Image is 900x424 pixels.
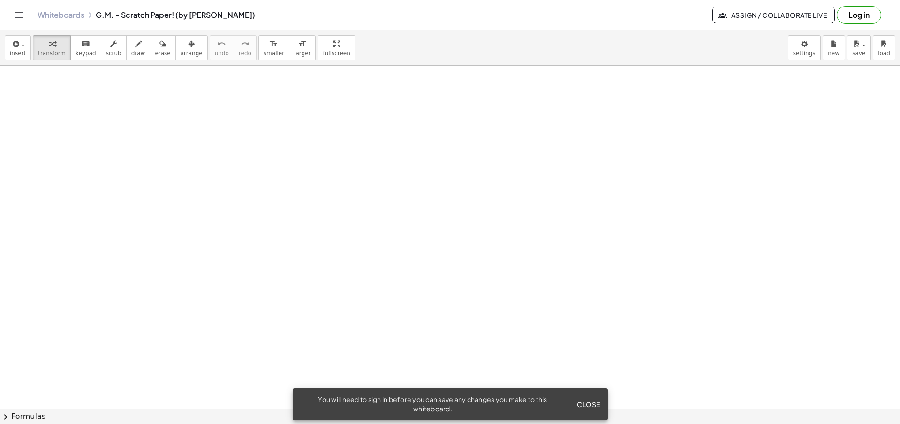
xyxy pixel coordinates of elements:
span: keypad [76,50,96,57]
span: transform [38,50,66,57]
button: insert [5,35,31,60]
button: erase [150,35,175,60]
button: Assign / Collaborate Live [712,7,835,23]
button: keyboardkeypad [70,35,101,60]
span: redo [239,50,251,57]
span: Close [577,400,600,409]
span: Assign / Collaborate Live [720,11,827,19]
i: undo [217,38,226,50]
i: keyboard [81,38,90,50]
button: draw [126,35,151,60]
button: format_sizelarger [289,35,316,60]
button: arrange [175,35,208,60]
button: redoredo [234,35,257,60]
span: erase [155,50,170,57]
div: You will need to sign in before you can save any changes you make to this whiteboard. [300,395,566,414]
span: arrange [181,50,203,57]
span: settings [793,50,816,57]
span: load [878,50,890,57]
span: fullscreen [323,50,350,57]
span: smaller [264,50,284,57]
i: format_size [269,38,278,50]
span: larger [294,50,310,57]
button: save [847,35,871,60]
i: redo [241,38,250,50]
span: insert [10,50,26,57]
button: Close [573,396,604,413]
button: undoundo [210,35,234,60]
button: Log in [837,6,881,24]
button: settings [788,35,821,60]
button: format_sizesmaller [258,35,289,60]
button: fullscreen [318,35,355,60]
button: transform [33,35,71,60]
button: Toggle navigation [11,7,26,22]
a: Whiteboards [38,10,84,20]
span: undo [215,50,229,57]
button: load [873,35,895,60]
span: new [828,50,839,57]
button: new [823,35,845,60]
i: format_size [298,38,307,50]
span: draw [131,50,145,57]
span: save [852,50,865,57]
span: scrub [106,50,121,57]
button: scrub [101,35,127,60]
